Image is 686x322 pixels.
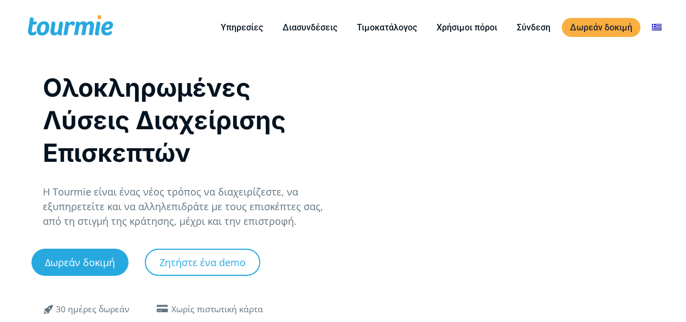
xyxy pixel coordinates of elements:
[213,21,271,34] a: Υπηρεσίες
[56,303,130,316] div: 30 ημέρες δωρεάν
[31,249,129,276] a: Δωρεάν δοκιμή
[36,302,62,315] span: 
[154,305,171,313] span: 
[349,21,425,34] a: Τιμοκατάλογος
[274,21,345,34] a: Διασυνδέσεις
[43,71,332,169] h1: Ολοκληρωμένες Λύσεις Διαχείρισης Επισκεπτών
[644,21,670,34] a: Αλλαγή σε
[562,18,640,37] a: Δωρεάν δοκιμή
[43,185,332,229] p: Η Tourmie είναι ένας νέος τρόπος να διαχειρίζεστε, να εξυπηρετείτε και να αλληλεπιδράτε με τους ε...
[509,21,559,34] a: Σύνδεση
[145,249,260,276] a: Ζητήστε ένα demo
[428,21,505,34] a: Χρήσιμοι πόροι
[171,303,263,316] div: Χωρίς πιστωτική κάρτα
